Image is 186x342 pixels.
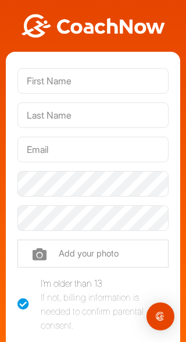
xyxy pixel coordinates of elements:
[41,276,169,332] div: I'm older than 13
[41,290,169,332] div: If not, billing information is needed to confirm parental consent.
[20,14,166,38] img: BwLJSsUCoWCh5upNqxVrqldRgqLPVwmV24tXu5FoVAoFEpwwqQ3VIfuoInZCoVCoTD4vwADAC3ZFMkVEQFDAAAAAElFTkSuQmCC
[17,102,169,128] input: Last Name
[146,302,174,330] div: Open Intercom Messenger
[17,68,169,94] input: First Name
[17,137,169,162] input: Email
